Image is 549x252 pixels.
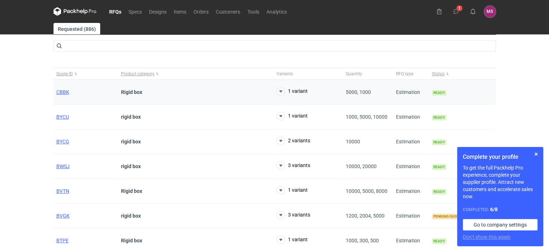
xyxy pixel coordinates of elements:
[121,139,141,144] strong: rigid box
[121,213,141,219] strong: rigid box
[463,153,538,161] h1: Complete your profile
[393,129,429,154] div: Estimation
[463,206,538,213] div: Completed:
[490,206,498,212] strong: 6 / 8
[125,7,145,16] a: Specs
[263,7,290,16] a: Analytics
[429,68,494,80] button: Status
[106,7,125,16] a: RFQs
[145,7,170,16] a: Designs
[276,112,308,120] button: 1 variant
[346,114,387,120] span: 1000, 5000, 10000
[276,137,310,145] button: 2 variants
[346,188,387,194] span: 10000, 5000, 8000
[276,161,310,170] button: 3 variants
[121,163,141,169] strong: rigid box
[396,71,413,77] span: RFQ type
[121,188,142,194] strong: Rigid box
[56,238,69,243] a: BTPE
[432,189,446,195] span: Ready
[121,238,142,243] strong: Rigid box
[56,114,69,120] a: BYCU
[432,90,446,96] span: Ready
[276,186,308,195] button: 1 variant
[276,236,308,244] button: 1 variant
[56,89,69,95] a: CBBK
[463,233,511,241] button: Don’t show this again
[432,115,446,120] span: Ready
[393,179,429,204] div: Estimation
[53,68,118,80] button: Quote ID
[484,6,496,18] div: Mieszko Stefko
[56,213,70,219] a: BVGK
[346,238,379,243] span: 1000, 300, 500
[484,6,496,18] button: MS
[276,71,293,77] span: Variants
[170,7,190,16] a: Items
[346,71,362,77] span: Quantity
[393,204,429,228] div: Estimation
[56,139,69,144] a: BYCG
[463,164,538,200] p: To get the full Packhelp Pro experience, complete your supplier profile. Attract new customers an...
[432,71,445,77] span: Status
[212,7,244,16] a: Customers
[450,6,462,17] button: 1
[118,68,274,80] button: Product category
[393,154,429,179] div: Estimation
[56,71,73,77] span: Quote ID
[276,211,310,219] button: 3 variants
[56,188,69,194] a: BVTN
[393,80,429,105] div: Estimation
[53,7,97,16] svg: Packhelp Pro
[463,219,538,230] a: Go to company settings
[346,163,377,169] span: 10000, 20000
[432,214,471,219] span: Pending quotation
[532,150,540,158] button: Skip for now
[53,23,100,34] a: Requested (886)
[190,7,212,16] a: Orders
[346,213,385,219] span: 1200, 2004, 5000
[121,89,142,95] strong: Rigid box
[432,164,446,170] span: Ready
[346,139,360,144] span: 10000
[432,238,446,244] span: Ready
[432,139,446,145] span: Ready
[244,7,263,16] a: Tools
[346,89,371,95] span: 5000, 1000
[276,87,308,96] button: 1 variant
[393,105,429,129] div: Estimation
[121,71,154,77] span: Product category
[56,163,70,169] a: BWSJ
[121,114,141,120] strong: rigid box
